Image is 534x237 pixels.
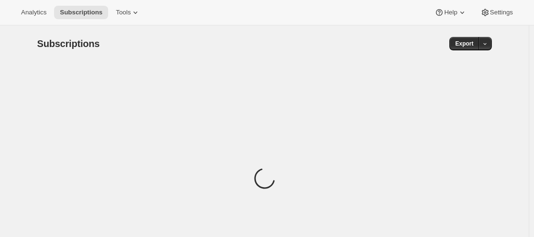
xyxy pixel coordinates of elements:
[490,9,513,16] span: Settings
[455,40,473,47] span: Export
[15,6,52,19] button: Analytics
[116,9,131,16] span: Tools
[444,9,457,16] span: Help
[37,38,100,49] span: Subscriptions
[21,9,46,16] span: Analytics
[429,6,472,19] button: Help
[60,9,102,16] span: Subscriptions
[110,6,146,19] button: Tools
[449,37,479,50] button: Export
[475,6,519,19] button: Settings
[54,6,108,19] button: Subscriptions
